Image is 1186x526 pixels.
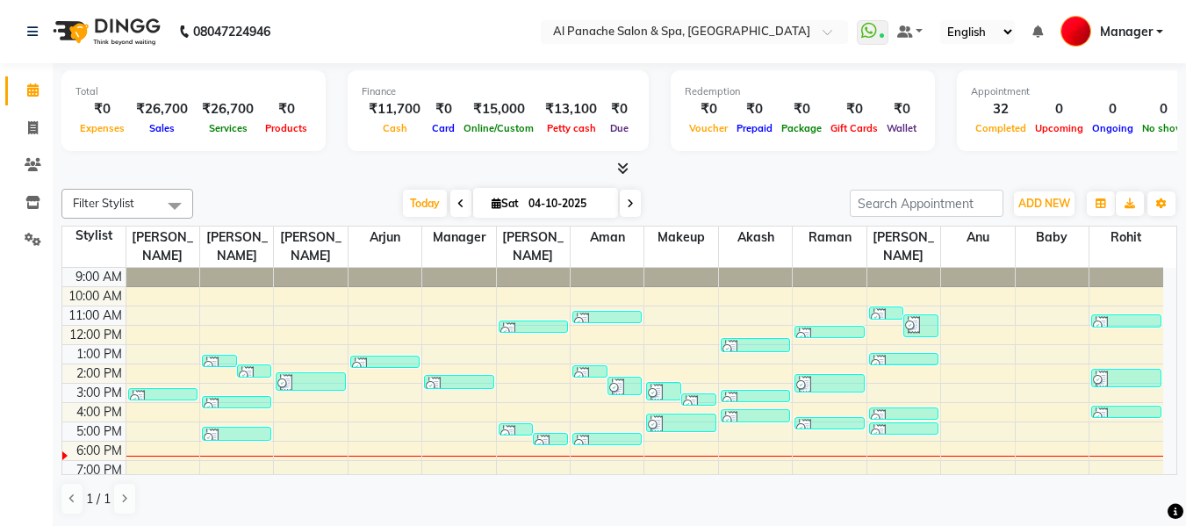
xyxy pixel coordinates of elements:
div: 1:00 PM [73,345,126,364]
span: Due [606,122,633,134]
div: 12:00 PM [66,326,126,344]
div: panache salon, TK16, 03:40 PM-04:10 PM, Hair - Fringes [203,397,270,407]
div: Panache, TK21, 04:45 PM-05:15 PM, Hair Color - Root Touch Up (Inoa) [795,418,863,429]
div: Neha mam, TK22, 04:35 PM-05:35 PM, Makeup - Krylon (Party) [647,414,715,431]
div: 7:00 PM [73,461,126,479]
span: Rohit [1089,227,1163,249]
span: Upcoming [1031,122,1088,134]
span: Arjun [349,227,421,249]
div: panache salon, TK18, 04:15 PM-04:45 PM, Threading - Eyebrows,Threading - Upper Lips [870,408,938,419]
div: ₹0 [732,99,777,119]
span: Products [261,122,312,134]
div: [PERSON_NAME] sir, TK10, 02:35 PM-03:20 PM, Hair - Hair Cut [425,376,492,388]
div: panache salon, TK05, 12:40 PM-01:25 PM, Hair - Hair Cut [722,339,789,351]
span: Gift Cards [826,122,882,134]
div: 0 [1088,99,1138,119]
div: [PERSON_NAME] client, TK06, 01:30 PM-02:00 PM, Hair Color - Root Touch Up (Inoa) [203,356,236,366]
span: Expenses [75,122,129,134]
span: Completed [971,122,1031,134]
div: Redemption [685,84,921,99]
div: ₹0 [882,99,921,119]
div: ₹15,000 [459,99,538,119]
div: panache salon, TK14, 03:15 PM-03:45 PM, Waxing - Face (Regular) [129,389,197,400]
div: ₹0 [685,99,732,119]
div: panache salon, TK01, 11:15 AM-11:45 AM, Hair - Baby Haircut [573,312,641,322]
span: [PERSON_NAME] [200,227,273,267]
div: [PERSON_NAME] mam, TK04, 11:25 AM-12:40 PM, Threading - Eyebrows,Waxing - Full Arms (Regular),Wax... [904,315,938,336]
div: [PERSON_NAME], TK07, 01:35 PM-02:05 PM, Hand & Feet - Basic Pedicure [351,357,419,367]
span: Petty cash [543,122,600,134]
div: panache salon, TK20, 05:00 PM-05:15 PM, Choco Wax - Face [870,423,938,434]
div: Finance [362,84,635,99]
div: ₹0 [75,99,129,119]
span: Voucher [685,122,732,134]
b: 08047224946 [193,7,270,56]
div: panache salon, TK11, 02:25 PM-03:25 PM, Waxing - Full Arms (Rica),Waxing - Half Leg (Rica) [277,373,344,390]
span: Akash [719,227,792,249]
div: 3:00 PM [73,384,126,402]
div: ₹0 [428,99,459,119]
div: panache salon, TK09, 02:15 PM-03:15 PM, HAIR CUT [DEMOGRAPHIC_DATA],Hair - [PERSON_NAME] Settings [1092,370,1161,386]
button: ADD NEW [1014,191,1075,216]
span: Baby [1016,227,1089,249]
div: panache salon, TK13, 02:40 PM-03:40 PM, HAIR CUT [DEMOGRAPHIC_DATA],Hair - [PERSON_NAME] Settings [608,378,642,394]
span: [PERSON_NAME] [497,227,570,267]
div: panache salon, TK02, 11:00 AM-11:45 AM, Threading - Eyebrows,Threading - Upper Lips,Waxing - Unde... [870,307,903,319]
span: Prepaid [732,122,777,134]
span: [PERSON_NAME] [126,227,199,267]
span: Online/Custom [459,122,538,134]
div: ₹0 [261,99,312,119]
input: Search Appointment [850,190,1003,217]
div: 4:00 PM [73,403,126,422]
span: ADD NEW [1018,197,1070,210]
span: Manager [1100,23,1153,41]
div: [PERSON_NAME] sir, TK10, 03:20 PM-03:40 PM, Hair Care Rituals - Hair Spa [722,391,789,401]
span: Sales [145,122,179,134]
div: panache salon, TK01, 12:00 PM-12:30 PM, Hair - [PERSON_NAME] Settings [795,327,863,337]
div: ₹26,700 [195,99,261,119]
div: 6:00 PM [73,442,126,460]
span: Wallet [882,122,921,134]
span: Services [205,122,252,134]
div: panache salon, TK24, 05:35 PM-06:00 PM, HEAD MASSAGE MEN [573,434,641,444]
span: Aman [571,227,643,249]
span: Today [403,190,447,217]
div: DR. [PERSON_NAME] MAM, TK08, 02:00 PM-02:45 PM, Hair - Hair Cut [238,365,271,377]
div: KAVITA MAM, TK19, 05:05 PM-05:16 PM, PRE BRIDAL PACKAGE DIAMOND [500,424,533,435]
div: 10:00 AM [65,287,126,306]
div: panache salon, TK20, 05:15 PM-06:00 PM, Hair - Hair Cut [203,428,270,440]
span: Package [777,122,826,134]
span: Cash [378,122,412,134]
div: 9:00 AM [72,268,126,286]
div: ₹0 [604,99,635,119]
span: Makeup [644,227,717,249]
span: Sat [487,197,523,210]
span: Ongoing [1088,122,1138,134]
div: ₹26,700 [129,99,195,119]
div: panache salon, TK23, 05:35 PM-05:50 PM, Threading - Eyebrows [534,434,567,444]
input: 2025-10-04 [523,191,611,217]
div: panache salon, TK05, 01:25 PM-01:40 PM, Threading - Eyebrows [870,354,938,364]
div: ₹0 [777,99,826,119]
span: Card [428,122,459,134]
div: [PERSON_NAME], TK12, 02:30 PM-03:30 PM, O3 FACIAL [795,375,863,392]
div: ₹11,700 [362,99,428,119]
span: [PERSON_NAME] [274,227,347,267]
div: panache salon, TK15, 02:55 PM-03:55 PM, Makeup - Krylon (Party) [647,383,680,400]
div: KAVITA MAM, TK19, 04:20 PM-05:05 PM, Hair - Hair Cut [722,410,789,422]
div: ₹0 [826,99,882,119]
div: Stylist [62,227,126,245]
img: logo [45,7,165,56]
img: Manager [1060,16,1091,47]
div: ₹13,100 [538,99,604,119]
div: 11:00 AM [65,306,126,325]
span: Filter Stylist [73,196,134,210]
div: panache salon, TK03, 11:25 AM-12:10 PM, Hair - [PERSON_NAME] Settings,Threading - Eyebrows [1092,315,1161,327]
div: 5:00 PM [73,422,126,441]
div: 32 [971,99,1031,119]
span: Raman [793,227,866,249]
div: 0 [1031,99,1088,119]
div: panache salon, TK17, 04:10 PM-04:25 PM, O3 [PERSON_NAME] [1092,407,1161,417]
div: Total [75,84,312,99]
div: 2:00 PM [73,364,126,383]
